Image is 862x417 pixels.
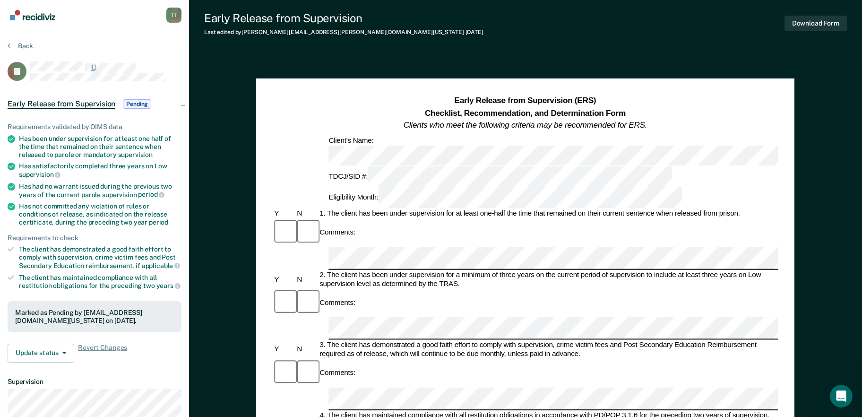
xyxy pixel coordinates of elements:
[327,167,674,188] div: TDCJ/SID #:
[156,282,181,289] span: years
[123,99,151,109] span: Pending
[295,209,318,218] div: N
[118,151,153,158] span: supervision
[8,99,115,109] span: Early Release from Supervision
[19,171,60,178] span: supervision
[318,369,357,378] div: Comments:
[327,188,684,208] div: Eligibility Month:
[784,16,847,31] button: Download Form
[19,274,181,290] div: The client has maintained compliance with all restitution obligations for the preceding two
[19,162,181,178] div: Has satisfactorily completed three years on Low
[8,378,181,386] dt: Supervision
[142,262,180,269] span: applicable
[318,341,778,359] div: 3. The client has demonstrated a good faith effort to comply with supervision, crime victim fees ...
[830,385,853,408] iframe: Intercom live chat
[78,344,127,363] span: Revert Changes
[318,270,778,288] div: 2. The client has been under supervision for a minimum of three years on the current period of su...
[295,275,318,284] div: N
[8,42,33,50] button: Back
[455,96,596,105] strong: Early Release from Supervision (ERS)
[8,234,181,242] div: Requirements to check
[19,135,181,158] div: Has been under supervision for at least one half of the time that remained on their sentence when...
[273,345,295,354] div: Y
[15,309,174,325] div: Marked as Pending by [EMAIL_ADDRESS][DOMAIN_NAME][US_STATE] on [DATE].
[318,209,778,218] div: 1. The client has been under supervision for at least one-half the time that remained on their cu...
[273,275,295,284] div: Y
[8,123,181,131] div: Requirements validated by OIMS data
[425,108,626,117] strong: Checklist, Recommendation, and Determination Form
[404,120,647,129] em: Clients who meet the following criteria may be recommended for ERS.
[138,191,164,198] span: period
[149,218,168,226] span: period
[166,8,181,23] button: Profile dropdown button
[19,202,181,226] div: Has not committed any violation of rules or conditions of release, as indicated on the release ce...
[10,10,55,20] img: Recidiviz
[318,298,357,307] div: Comments:
[8,344,74,363] button: Update status
[204,29,483,35] div: Last edited by [PERSON_NAME][EMAIL_ADDRESS][PERSON_NAME][DOMAIN_NAME][US_STATE]
[318,228,357,237] div: Comments:
[295,345,318,354] div: N
[465,29,483,35] span: [DATE]
[19,245,181,269] div: The client has demonstrated a good faith effort to comply with supervision, crime victim fees and...
[166,8,181,23] div: T T
[273,209,295,218] div: Y
[19,182,181,199] div: Has had no warrant issued during the previous two years of the current parole supervision
[204,11,483,25] div: Early Release from Supervision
